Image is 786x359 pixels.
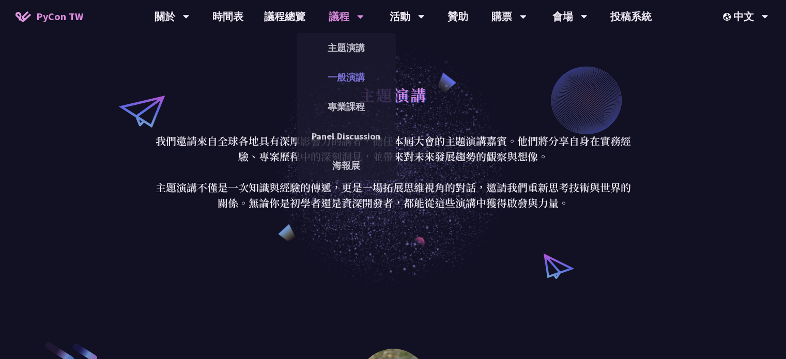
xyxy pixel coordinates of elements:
[723,13,733,21] img: Locale Icon
[5,4,94,29] a: PyCon TW
[36,9,83,24] span: PyCon TW
[297,65,396,89] a: 一般演講
[297,36,396,60] a: 主題演講
[153,133,634,211] p: 我們邀請來自全球各地具有深厚影響力的講者，擔任本屆大會的主題演講嘉賓。他們將分享自身在實務經驗、專案歷程中的深刻洞見，並帶來對未來發展趨勢的觀察與想像。 主題演講不僅是一次知識與經驗的傳遞，更是...
[16,11,31,22] img: Home icon of PyCon TW 2025
[297,95,396,119] a: 專業課程
[297,153,396,178] a: 海報展
[297,124,396,148] a: Panel Discussion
